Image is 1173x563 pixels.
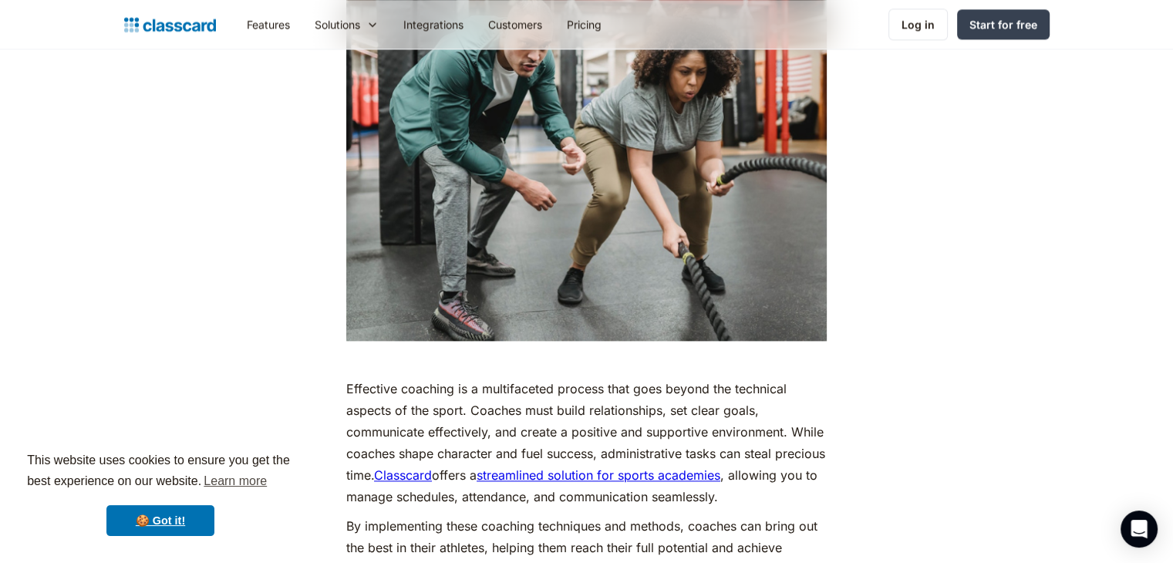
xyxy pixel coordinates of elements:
a: streamlined solution for sports academies [477,467,720,483]
div: Log in [902,16,935,32]
span: This website uses cookies to ensure you get the best experience on our website. [27,451,294,493]
div: Open Intercom Messenger [1121,511,1158,548]
p: Effective coaching is a multifaceted process that goes beyond the technical aspects of the sport.... [346,378,827,507]
a: Log in [888,8,948,40]
p: ‍ [346,349,827,370]
div: Solutions [302,7,391,42]
a: Integrations [391,7,476,42]
a: Customers [476,7,554,42]
a: Pricing [554,7,614,42]
a: Classcard [374,467,432,483]
a: Start for free [957,9,1050,39]
a: Features [234,7,302,42]
div: Solutions [315,16,360,32]
div: Start for free [969,16,1037,32]
div: cookieconsent [12,437,308,551]
a: dismiss cookie message [106,505,214,536]
a: learn more about cookies [201,470,269,493]
a: home [124,14,216,35]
